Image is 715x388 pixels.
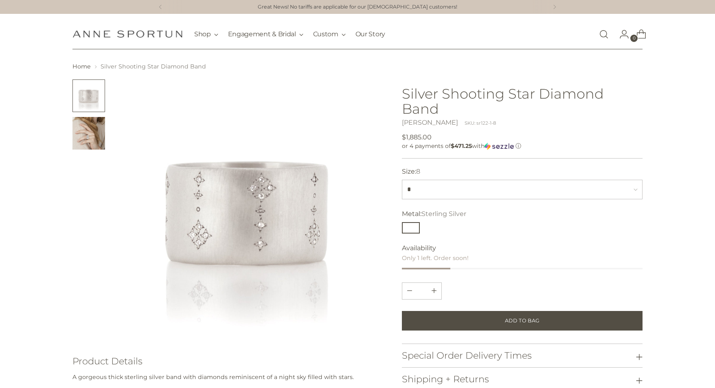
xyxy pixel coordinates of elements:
a: Open cart modal [630,26,646,42]
span: 8 [416,168,420,175]
h3: Special Order Delivery Times [402,351,532,361]
a: Our Story [355,25,385,43]
span: Sterling Silver [421,210,466,218]
a: Anne Sportun Fine Jewellery [72,30,182,38]
a: Home [72,63,91,70]
img: Sezzle [485,143,514,150]
a: [PERSON_NAME] [402,119,458,126]
img: Silver Shooting Star Diamond Band [116,79,379,342]
button: Add to Bag [402,311,643,331]
a: Go to the account page [613,26,629,42]
button: Change image to image 1 [72,79,105,112]
button: Subtract product quantity [427,283,441,299]
h3: Shipping + Returns [402,374,489,384]
button: Custom [313,25,346,43]
span: Add to Bag [505,317,540,324]
div: or 4 payments of$471.25withSezzle Click to learn more about Sezzle [402,142,643,150]
button: Sterling Silver [402,222,420,234]
h1: Silver Shooting Star Diamond Band [402,86,643,116]
input: Product quantity [412,283,432,299]
button: Engagement & Bridal [228,25,303,43]
nav: breadcrumbs [72,62,643,71]
button: Add product quantity [402,283,417,299]
button: Special Order Delivery Times [402,344,643,367]
p: A gorgeous thick sterling silver band with diamonds reminiscent of a night sky filled with stars. [72,373,379,381]
span: Silver Shooting Star Diamond Band [101,63,206,70]
h3: Product Details [72,356,379,366]
span: $1,885.00 [402,132,432,142]
div: SKU: sr122-1-8 [465,120,496,127]
a: Great News! No tariffs are applicable for our [DEMOGRAPHIC_DATA] customers! [258,3,457,11]
label: Metal: [402,209,466,219]
div: or 4 payments of with [402,142,643,150]
span: Only 1 left. Order soon! [402,254,469,262]
label: Size: [402,167,420,176]
span: Availability [402,243,436,253]
a: Open search modal [596,26,612,42]
span: $471.25 [451,142,472,150]
button: Shop [194,25,218,43]
span: 0 [630,35,638,42]
button: Change image to image 2 [72,117,105,150]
